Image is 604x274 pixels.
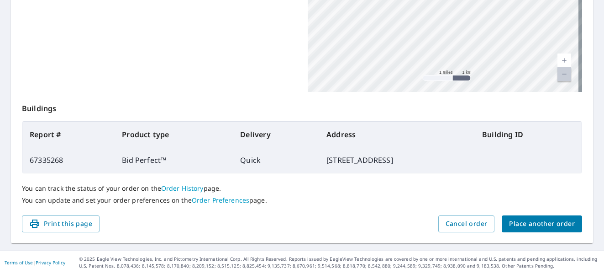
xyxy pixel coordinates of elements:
[233,122,319,147] th: Delivery
[509,218,575,230] span: Place another order
[161,184,204,193] a: Order History
[192,196,249,204] a: Order Preferences
[22,147,115,173] td: 67335268
[319,147,475,173] td: [STREET_ADDRESS]
[22,122,115,147] th: Report #
[438,215,495,232] button: Cancel order
[5,260,65,265] p: |
[22,196,582,204] p: You can update and set your order preferences on the page.
[79,256,599,269] p: © 2025 Eagle View Technologies, Inc. and Pictometry International Corp. All Rights Reserved. Repo...
[557,54,571,67] a: Current Level 12, Zoom In
[29,218,92,230] span: Print this page
[557,67,571,81] a: Current Level 12, Zoom Out Disabled
[502,215,582,232] button: Place another order
[233,147,319,173] td: Quick
[115,147,233,173] td: Bid Perfect™
[22,184,582,193] p: You can track the status of your order on the page.
[115,122,233,147] th: Product type
[36,259,65,266] a: Privacy Policy
[5,259,33,266] a: Terms of Use
[446,218,488,230] span: Cancel order
[22,92,582,121] p: Buildings
[475,122,582,147] th: Building ID
[22,215,100,232] button: Print this page
[319,122,475,147] th: Address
